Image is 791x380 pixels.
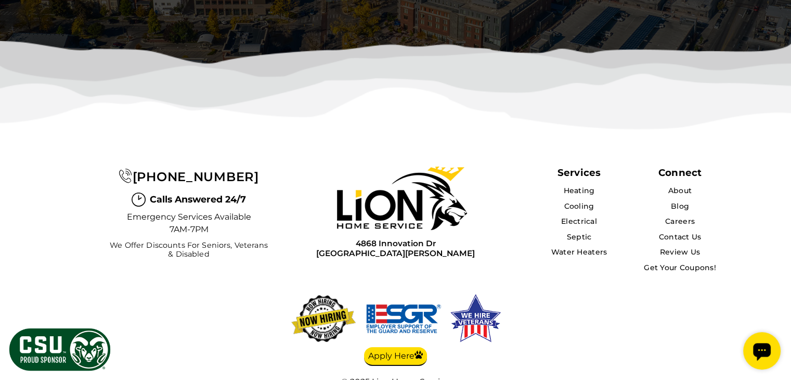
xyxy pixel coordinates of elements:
[133,169,259,184] span: [PHONE_NUMBER]
[659,232,702,242] a: Contact Us
[660,247,701,257] a: Review Us
[671,201,689,211] a: Blog
[644,263,716,272] a: Get Your Coupons!
[365,293,443,345] img: We hire veterans
[561,217,597,226] a: Electrical
[665,217,695,226] a: Careers
[150,193,246,206] span: Calls Answered 24/7
[449,293,502,345] img: We hire veterans
[316,248,475,258] span: [GEOGRAPHIC_DATA][PERSON_NAME]
[563,186,594,195] a: Heating
[4,4,42,42] div: Open chat widget
[364,347,427,366] a: Apply Here
[567,232,592,242] a: Septic
[557,167,601,179] span: Services
[8,327,112,372] img: CSU Sponsor Badge
[119,169,258,184] a: [PHONE_NUMBER]
[126,211,251,236] span: Emergency Services Available 7AM-7PM
[564,201,594,211] a: Cooling
[658,167,702,179] div: Connect
[107,241,270,259] span: We Offer Discounts for Seniors, Veterans & Disabled
[316,238,475,248] span: 4868 Innovation Dr
[316,238,475,259] a: 4868 Innovation Dr[GEOGRAPHIC_DATA][PERSON_NAME]
[668,186,692,195] a: About
[551,247,607,257] a: Water Heaters
[289,293,358,345] img: now-hiring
